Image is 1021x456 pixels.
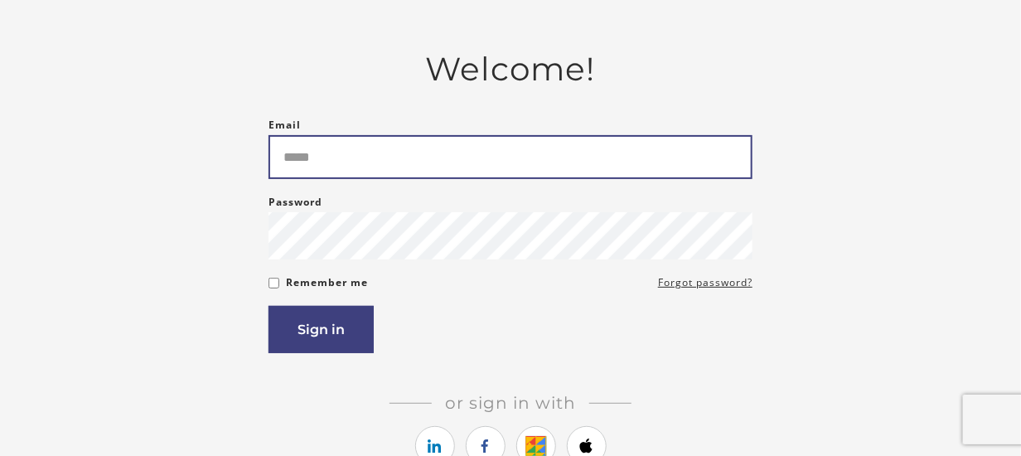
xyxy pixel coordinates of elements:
span: Or sign in with [432,393,589,413]
label: Password [269,192,322,212]
button: Sign in [269,306,374,353]
label: Email [269,115,301,135]
h2: Welcome! [269,50,752,89]
a: Forgot password? [658,273,752,293]
label: Remember me [286,273,368,293]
